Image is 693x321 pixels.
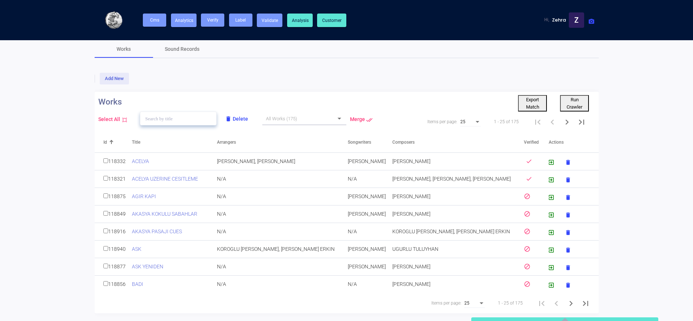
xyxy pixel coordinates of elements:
[348,152,393,170] td: [PERSON_NAME]
[587,17,596,26] mat-icon: camera_alt
[464,301,485,306] mat-select: Items per page:
[547,246,556,254] mat-icon: exit_to_app
[95,188,132,205] td: 118875
[552,16,568,24] span: Zehra
[132,139,140,146] button: Change sorting for title
[427,118,457,125] div: Items per page:
[292,18,309,23] span: Analysis
[564,228,572,237] mat-icon: delete
[460,119,465,124] span: 25
[564,211,572,219] mat-icon: delete
[392,170,523,188] td: [PERSON_NAME], [PERSON_NAME], [PERSON_NAME]
[229,14,252,27] button: Label
[132,246,141,252] a: ASK
[392,152,523,170] td: [PERSON_NAME]
[547,228,556,237] mat-icon: exit_to_app
[350,116,365,122] span: Merge
[392,223,523,240] td: KOROGLU [PERSON_NAME], [PERSON_NAME] ERKIN
[348,170,393,188] td: N/A
[95,258,132,275] td: 118877
[117,45,131,53] div: Works
[348,223,393,240] td: N/A
[262,18,278,23] span: Validate
[175,18,193,23] span: Analytics
[103,139,107,146] button: Change sorting for id
[524,246,533,254] mat-icon: block
[544,17,552,23] span: Hi,
[498,300,523,306] div: 1 - 25 of 175
[132,176,198,182] a: ACELYA UZERINE CESITLEME
[569,12,584,28] span: Z
[564,296,578,310] button: Next page
[547,281,556,290] mat-icon: exit_to_app
[217,258,347,275] td: N/A
[392,132,523,152] th: Composers
[530,114,545,129] button: First page
[217,132,347,152] th: Arrangers
[132,229,182,234] a: AKASYA PASAJI CUES
[98,116,120,122] span: Select All
[287,14,313,27] button: Analysis
[132,281,143,287] a: BADI
[95,205,132,223] td: 118849
[392,205,523,223] td: [PERSON_NAME]
[132,211,197,217] a: AKASYA KOKULU SABAHLAR
[547,158,556,167] mat-icon: exit_to_app
[560,114,574,129] button: Next page
[207,18,218,23] span: Verify
[547,211,556,219] mat-icon: exit_to_app
[545,114,560,129] button: Previous page
[224,116,248,122] span: Delete
[524,263,533,272] mat-icon: block
[95,223,132,240] td: 118916
[564,193,572,202] mat-icon: delete
[524,228,533,237] mat-icon: block
[431,300,461,306] div: Items per page:
[95,152,132,170] td: 118332
[534,296,549,310] button: First page
[224,114,233,123] mat-icon: delete
[348,188,393,205] td: [PERSON_NAME]
[547,263,556,272] mat-icon: exit_to_app
[348,258,393,275] td: [PERSON_NAME]
[95,240,132,258] td: 118940
[224,112,239,126] button: Delete
[547,175,556,184] mat-icon: exit_to_app
[392,240,523,258] td: UGURLU TULUYHAN
[217,223,347,240] td: N/A
[392,275,523,293] td: [PERSON_NAME]
[132,158,149,164] a: ACELYA
[392,188,523,205] td: [PERSON_NAME]
[564,175,572,184] mat-icon: delete
[143,14,166,27] button: Cms
[518,95,547,112] button: Export Match
[140,112,217,125] input: Search by title
[217,240,347,258] td: KOROGLU [PERSON_NAME], [PERSON_NAME] ERKIN
[165,45,199,53] div: Sound Records
[524,281,533,290] mat-icon: block
[350,112,365,126] button: Merge
[392,258,523,275] td: [PERSON_NAME]
[217,275,347,293] td: N/A
[266,116,297,121] span: All Works (175)
[494,118,519,125] div: 1 - 25 of 175
[95,170,132,188] td: 118321
[217,188,347,205] td: N/A
[120,116,129,124] mat-icon: all_out
[217,170,347,188] td: N/A
[526,175,534,184] mat-icon: checkmark
[266,115,343,122] mat-select: All Works (175)
[524,211,533,219] mat-icon: block
[98,112,113,126] button: Select All
[564,281,572,290] mat-icon: delete
[171,14,197,27] button: Analytics
[544,132,599,152] th: Actions
[150,18,159,23] span: Cms
[201,14,224,27] button: Verify
[348,205,393,223] td: [PERSON_NAME]
[564,263,572,272] mat-icon: delete
[317,14,346,27] button: Customer
[564,158,572,167] mat-icon: delete
[549,296,564,310] button: Previous page
[348,240,393,258] td: [PERSON_NAME]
